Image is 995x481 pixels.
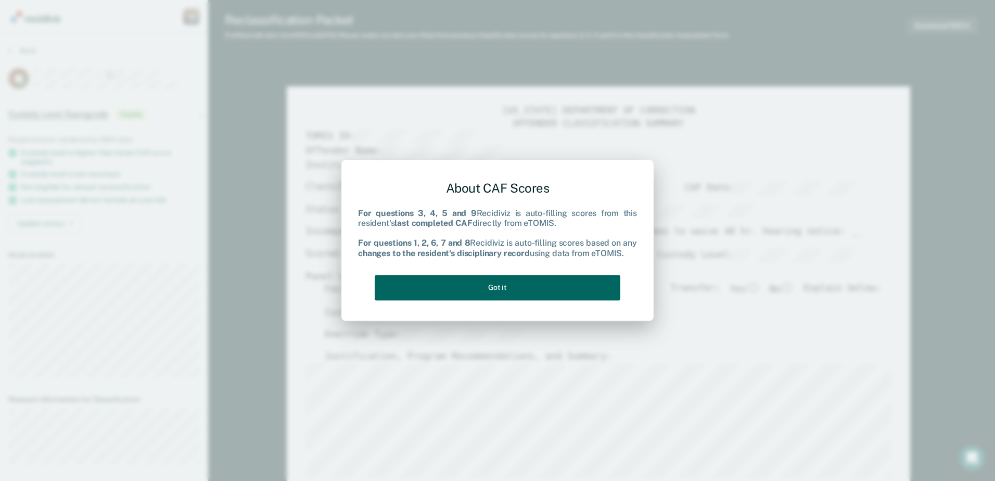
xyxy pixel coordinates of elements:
[358,248,530,258] b: changes to the resident's disciplinary record
[375,275,620,300] button: Got it
[358,208,637,258] div: Recidiviz is auto-filling scores from this resident's directly from eTOMIS. Recidiviz is auto-fil...
[358,238,470,248] b: For questions 1, 2, 6, 7 and 8
[358,172,637,204] div: About CAF Scores
[358,208,477,218] b: For questions 3, 4, 5 and 9
[394,218,472,228] b: last completed CAF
